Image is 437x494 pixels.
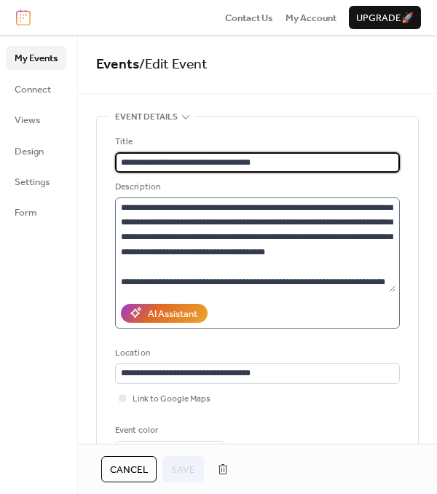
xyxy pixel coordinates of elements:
a: Contact Us [225,10,273,25]
span: / Edit Event [139,51,208,78]
span: My Events [15,51,58,66]
a: Events [96,51,139,78]
a: Connect [6,77,66,101]
a: My Events [6,46,66,69]
div: Title [115,135,397,149]
a: Settings [6,170,66,193]
span: Connect [15,82,51,97]
span: Settings [15,175,50,189]
a: Design [6,139,66,162]
button: Upgrade🚀 [349,6,421,29]
span: Design [15,144,44,159]
span: Views [15,113,40,128]
span: Upgrade 🚀 [356,11,414,26]
span: My Account [286,11,336,26]
a: My Account [286,10,336,25]
span: Link to Google Maps [133,392,210,407]
span: Cancel [110,463,148,477]
span: Form [15,205,37,220]
a: Views [6,108,66,131]
span: Contact Us [225,11,273,26]
img: logo [16,9,31,26]
div: AI Assistant [148,307,197,321]
span: Event details [115,110,178,125]
button: Cancel [101,456,157,482]
div: Location [115,346,397,361]
div: Event color [115,423,222,438]
div: Description [115,180,397,195]
button: AI Assistant [121,304,208,323]
a: Form [6,200,66,224]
